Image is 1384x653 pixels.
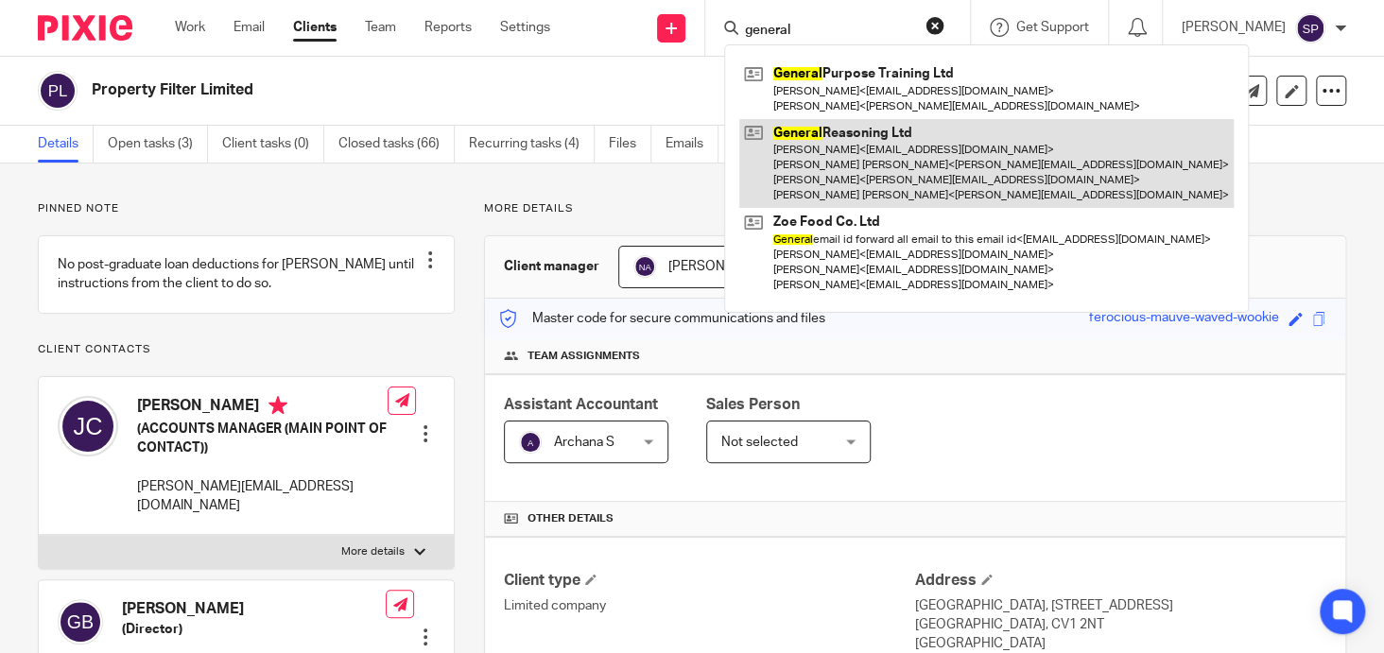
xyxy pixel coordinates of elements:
[108,126,208,163] a: Open tasks (3)
[1089,308,1279,330] div: ferocious-mauve-waved-wookie
[504,257,599,276] h3: Client manager
[668,260,772,273] span: [PERSON_NAME]
[1295,13,1325,43] img: svg%3E
[519,431,542,454] img: svg%3E
[915,615,1326,634] p: [GEOGRAPHIC_DATA], CV1 2NT
[293,18,337,37] a: Clients
[58,599,103,644] img: svg%3E
[175,18,205,37] a: Work
[504,596,915,615] p: Limited company
[609,126,651,163] a: Files
[500,18,550,37] a: Settings
[137,420,388,458] h5: (ACCOUNTS MANAGER (MAIN POINT OF CONTACT))
[58,396,118,456] img: svg%3E
[338,126,455,163] a: Closed tasks (66)
[528,511,614,526] span: Other details
[926,16,944,35] button: Clear
[633,255,656,278] img: svg%3E
[499,309,825,328] p: Master code for secure communications and files
[1182,18,1286,37] p: [PERSON_NAME]
[915,571,1326,591] h4: Address
[1016,21,1089,34] span: Get Support
[137,477,388,516] p: [PERSON_NAME][EMAIL_ADDRESS][DOMAIN_NAME]
[469,126,595,163] a: Recurring tasks (4)
[504,571,915,591] h4: Client type
[721,436,798,449] span: Not selected
[122,599,386,619] h4: [PERSON_NAME]
[504,397,658,412] span: Assistant Accountant
[554,436,614,449] span: Archana S
[341,544,405,559] p: More details
[743,23,913,40] input: Search
[706,397,800,412] span: Sales Person
[424,18,472,37] a: Reports
[528,349,640,364] span: Team assignments
[122,620,386,639] h5: (Director)
[137,396,388,420] h4: [PERSON_NAME]
[222,126,324,163] a: Client tasks (0)
[38,342,455,357] p: Client contacts
[38,126,94,163] a: Details
[915,634,1326,653] p: [GEOGRAPHIC_DATA]
[38,15,132,41] img: Pixie
[38,71,78,111] img: svg%3E
[666,126,718,163] a: Emails
[268,396,287,415] i: Primary
[365,18,396,37] a: Team
[915,596,1326,615] p: [GEOGRAPHIC_DATA], [STREET_ADDRESS]
[484,201,1346,216] p: More details
[92,80,890,100] h2: Property Filter Limited
[38,201,455,216] p: Pinned note
[234,18,265,37] a: Email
